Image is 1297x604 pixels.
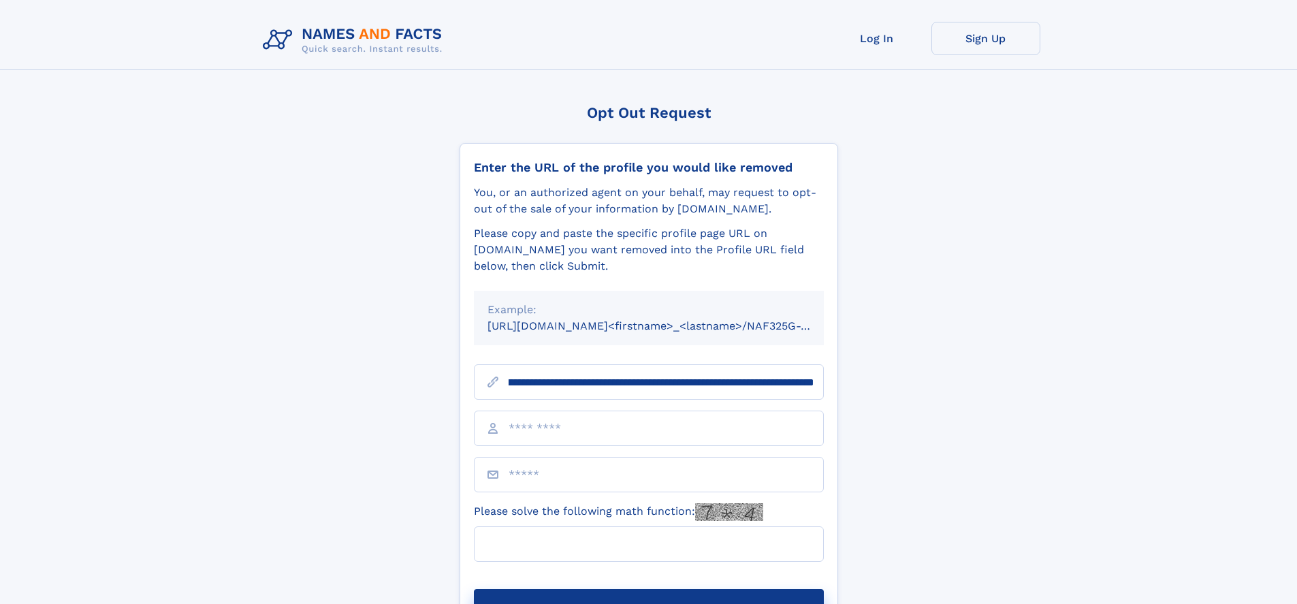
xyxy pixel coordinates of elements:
[822,22,931,55] a: Log In
[487,302,810,318] div: Example:
[460,104,838,121] div: Opt Out Request
[474,185,824,217] div: You, or an authorized agent on your behalf, may request to opt-out of the sale of your informatio...
[487,319,850,332] small: [URL][DOMAIN_NAME]<firstname>_<lastname>/NAF325G-xxxxxxxx
[931,22,1040,55] a: Sign Up
[474,503,763,521] label: Please solve the following math function:
[474,225,824,274] div: Please copy and paste the specific profile page URL on [DOMAIN_NAME] you want removed into the Pr...
[474,160,824,175] div: Enter the URL of the profile you would like removed
[257,22,453,59] img: Logo Names and Facts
